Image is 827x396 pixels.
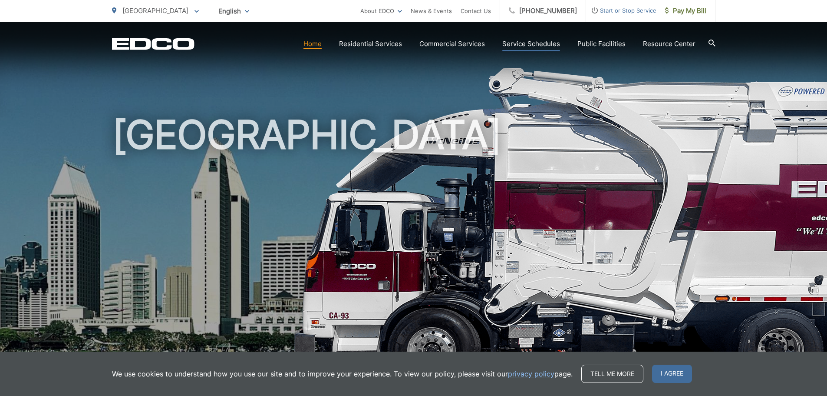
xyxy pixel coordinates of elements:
[665,6,706,16] span: Pay My Bill
[112,113,715,388] h1: [GEOGRAPHIC_DATA]
[643,39,695,49] a: Resource Center
[122,7,188,15] span: [GEOGRAPHIC_DATA]
[112,38,194,50] a: EDCD logo. Return to the homepage.
[508,369,554,379] a: privacy policy
[339,39,402,49] a: Residential Services
[212,3,256,19] span: English
[581,365,643,383] a: Tell me more
[419,39,485,49] a: Commercial Services
[461,6,491,16] a: Contact Us
[652,365,692,383] span: I agree
[112,369,573,379] p: We use cookies to understand how you use our site and to improve your experience. To view our pol...
[360,6,402,16] a: About EDCO
[502,39,560,49] a: Service Schedules
[303,39,322,49] a: Home
[577,39,626,49] a: Public Facilities
[411,6,452,16] a: News & Events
